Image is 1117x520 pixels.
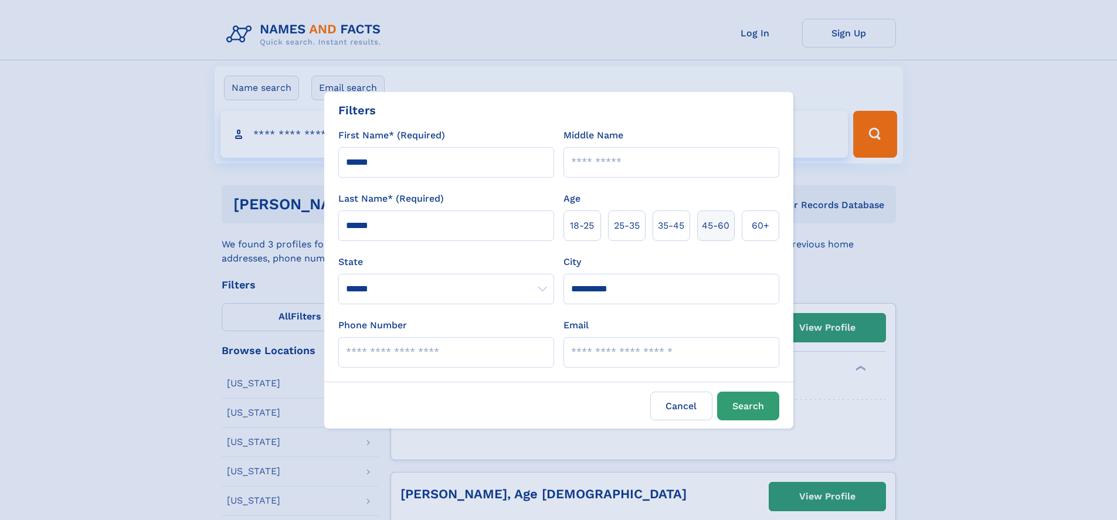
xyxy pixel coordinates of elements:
label: Age [563,192,580,206]
span: 18‑25 [570,219,594,233]
label: Last Name* (Required) [338,192,444,206]
span: 35‑45 [658,219,684,233]
span: 60+ [752,219,769,233]
span: 45‑60 [702,219,729,233]
label: Cancel [650,392,712,420]
label: City [563,255,581,269]
label: First Name* (Required) [338,128,445,142]
label: Middle Name [563,128,623,142]
div: Filters [338,101,376,119]
button: Search [717,392,779,420]
label: Phone Number [338,318,407,332]
label: Email [563,318,589,332]
span: 25‑35 [614,219,640,233]
label: State [338,255,554,269]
